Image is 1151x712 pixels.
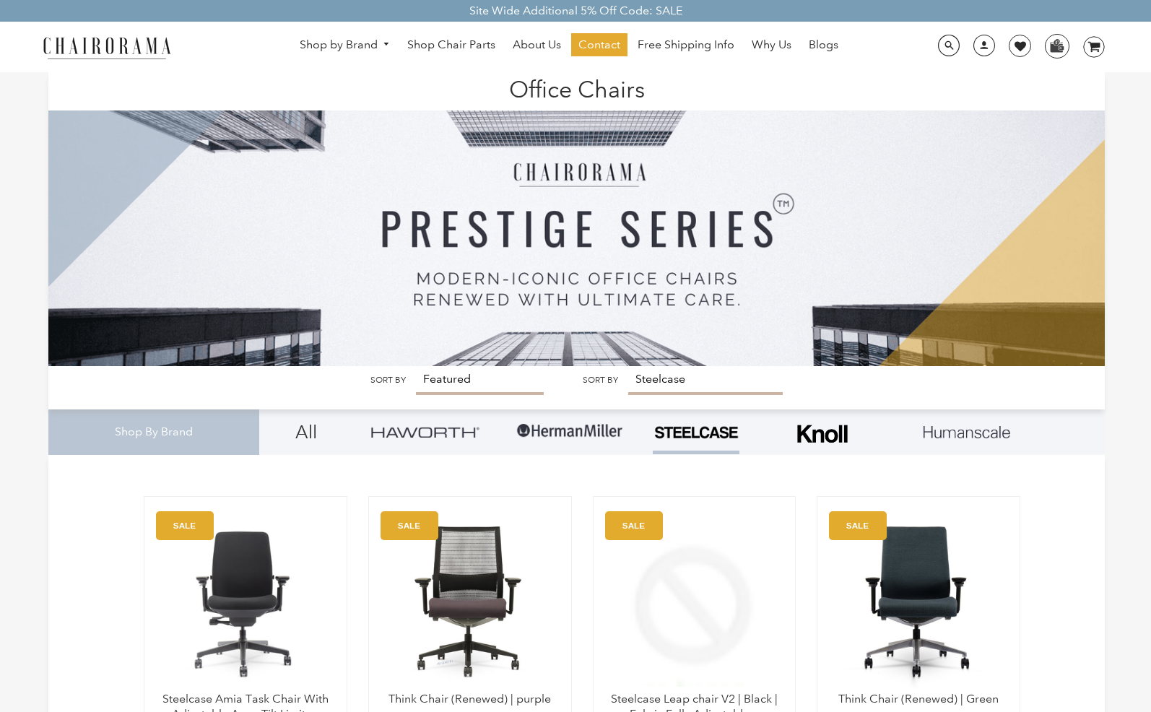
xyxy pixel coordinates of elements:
[752,38,791,53] span: Why Us
[924,426,1010,439] img: Layer_1_1.png
[578,38,620,53] span: Contact
[48,409,260,455] div: Shop By Brand
[270,409,342,454] a: All
[622,521,644,530] text: SALE
[159,511,332,692] a: Amia Chair by chairorama.com Renewed Amia Chair chairorama.com
[630,33,742,56] a: Free Shipping Info
[583,375,618,386] label: Sort by
[370,375,406,386] label: Sort by
[744,33,799,56] a: Why Us
[516,409,624,453] img: Group-1.png
[832,511,1005,692] img: Think Chair (Renewed) | Green - chairorama
[48,72,1105,366] img: Office Chairs
[383,511,557,692] a: Think Chair (Renewed) | purple - chairorama Think Chair (Renewed) | purple - chairorama
[383,511,557,692] img: Think Chair (Renewed) | purple - chairorama
[240,33,898,60] nav: DesktopNavigation
[35,35,179,60] img: chairorama
[505,33,568,56] a: About Us
[407,38,495,53] span: Shop Chair Parts
[809,38,838,53] span: Blogs
[838,692,999,706] a: Think Chair (Renewed) | Green
[513,38,561,53] span: About Us
[802,33,846,56] a: Blogs
[159,511,332,692] img: Amia Chair by chairorama.com
[832,511,1005,692] a: Think Chair (Renewed) | Green - chairorama Think Chair (Renewed) | Green - chairorama
[1046,35,1068,56] img: WhatsApp_Image_2024-07-12_at_16.23.01.webp
[794,415,851,452] img: Frame_4.png
[653,425,739,440] img: PHOTO-2024-07-09-00-53-10-removebg-preview.png
[63,72,1090,103] h1: Office Chairs
[173,521,195,530] text: SALE
[571,33,627,56] a: Contact
[292,34,398,56] a: Shop by Brand
[397,521,420,530] text: SALE
[400,33,503,56] a: Shop Chair Parts
[638,38,734,53] span: Free Shipping Info
[371,427,479,438] img: Group_4be16a4b-c81a-4a6e-a540-764d0a8faf6e.png
[388,692,551,706] a: Think Chair (Renewed) | purple
[846,521,869,530] text: SALE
